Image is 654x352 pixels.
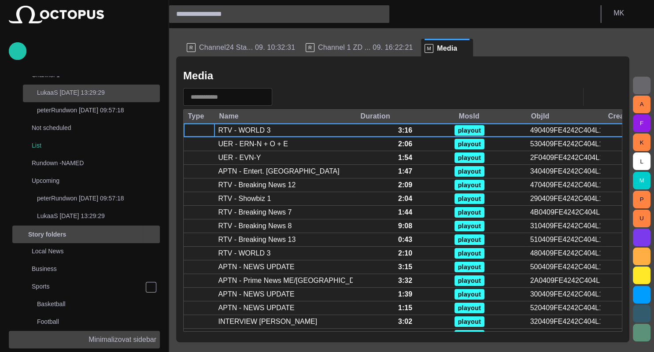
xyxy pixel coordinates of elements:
div: Local News [14,243,160,261]
div: 4B0409FE4242C404L1I [530,207,600,217]
div: 490409FE4242C404L1I [530,126,600,135]
span: playout [458,319,481,325]
div: APTN - Prime News ME/EUROPE [218,276,353,285]
div: 0:43 [398,235,412,245]
button: A [633,96,650,113]
p: LukaaS [DATE] 13:29:29 [37,88,105,97]
div: MosId [459,112,480,121]
p: LukaaS [DATE] 13:29:29 [37,211,105,220]
div: 480409FE4242C404L1I [530,248,600,258]
span: playout [458,250,481,256]
div: 1:47 [398,167,412,176]
div: RChannel 1 ZD ... 09. 16:22:21 [302,39,421,56]
div: ObjId [531,112,550,121]
div: INTERVIEW NAIM KASSEM [218,317,318,326]
p: R [306,43,314,52]
span: playout [458,278,481,284]
p: Not scheduled [32,123,71,132]
p: List [32,141,41,150]
div: RTV - Showbiz 1 [218,194,271,204]
div: 2:04 [398,194,412,204]
div: Type [188,112,204,121]
span: playout [458,155,481,161]
div: Created [608,112,635,121]
img: Octopus News Room [9,6,104,23]
div: APTN - NEWS UPDATE [218,262,295,272]
div: 1:54 [398,153,412,163]
div: 520409FE4242C404L1I [530,303,600,313]
div: 290409FE4242C404L1I [530,194,600,204]
div: peterRundwon [DATE] 09:57:18 [19,190,160,208]
span: playout [458,127,481,133]
button: MK [606,5,649,21]
div: Basketball [19,296,160,314]
span: playout [458,291,481,297]
p: Story folders [28,230,66,239]
div: 3:15 [398,262,412,272]
div: APTN - NEWS UPDATE [218,303,295,313]
button: F [633,115,650,132]
div: APTN - Entert. EUROPE [218,167,340,176]
div: UER - ERN-N + O + E [218,139,288,149]
div: RTV - Breaking News 7 [218,207,292,217]
p: Basketball [37,300,66,308]
span: playout [458,237,481,243]
span: playout [458,223,481,229]
button: U [633,210,650,227]
span: playout [458,196,481,202]
p: R [187,43,196,52]
span: playout [458,168,481,174]
p: M K [613,8,624,19]
div: MMedia [421,39,473,56]
div: peterRundwon [DATE] 09:57:18 [19,102,160,120]
div: LukaaS [DATE] 13:29:29 [19,208,160,226]
div: RChannel24 Sta... 09. 10:32:31 [183,39,302,56]
div: APTN - NEWS UPDATE [218,289,295,299]
div: 510409FE4242C404L1I [530,235,600,245]
button: L [633,152,650,170]
button: Minimalizovat sidebar [9,331,160,348]
div: 310409FE4242C404L1I [530,221,600,231]
span: Channel 1 ZD ... 09. 16:22:21 [318,43,413,52]
button: P [633,191,650,208]
p: Football [37,317,59,326]
ul: main menu [9,14,160,269]
div: 300409FE4242C404L1I [530,289,600,299]
div: 500409FE4242C404L1I [530,262,600,272]
div: 3:02 [398,317,412,326]
div: Duration [361,112,390,121]
div: Name [219,112,239,121]
p: Business [32,264,57,273]
div: 340409FE4242C404L1I [530,167,600,176]
div: 2:09 [398,180,412,190]
p: peterRundwon [DATE] 09:57:18 [37,194,124,203]
div: 2F0409FE4242C404L1I [530,153,600,163]
span: Media [437,44,457,53]
div: 320409FE4242C404L1I [530,317,600,326]
p: Sports [32,282,49,291]
div: RTV - Breaking News 8 [218,221,292,231]
span: playout [458,305,481,311]
div: 3:32 [398,276,412,285]
span: playout [458,182,481,188]
h2: Media [183,70,213,82]
span: playout [458,141,481,147]
p: peterRundwon [DATE] 09:57:18 [37,106,124,115]
span: playout [458,209,481,215]
div: RTV - WORLD 3 [218,126,271,135]
div: 9:08 [398,221,412,231]
button: M [633,172,650,189]
div: 3:16 [398,126,412,135]
div: List [14,137,160,155]
span: playout [458,264,481,270]
div: UER - EVN-Y [218,153,261,163]
p: Local News [32,247,63,256]
div: Football [19,314,160,331]
p: Upcoming [32,176,59,185]
div: 530409FE4242C404L1I [530,139,600,149]
div: RTV - WORLD 3 [218,248,271,258]
div: 2:06 [398,139,412,149]
div: 470409FE4242C404L1I [530,180,600,190]
span: Channel24 Sta... 09. 10:32:31 [199,43,295,52]
div: 2A0409FE4242C404L1I [530,276,600,285]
